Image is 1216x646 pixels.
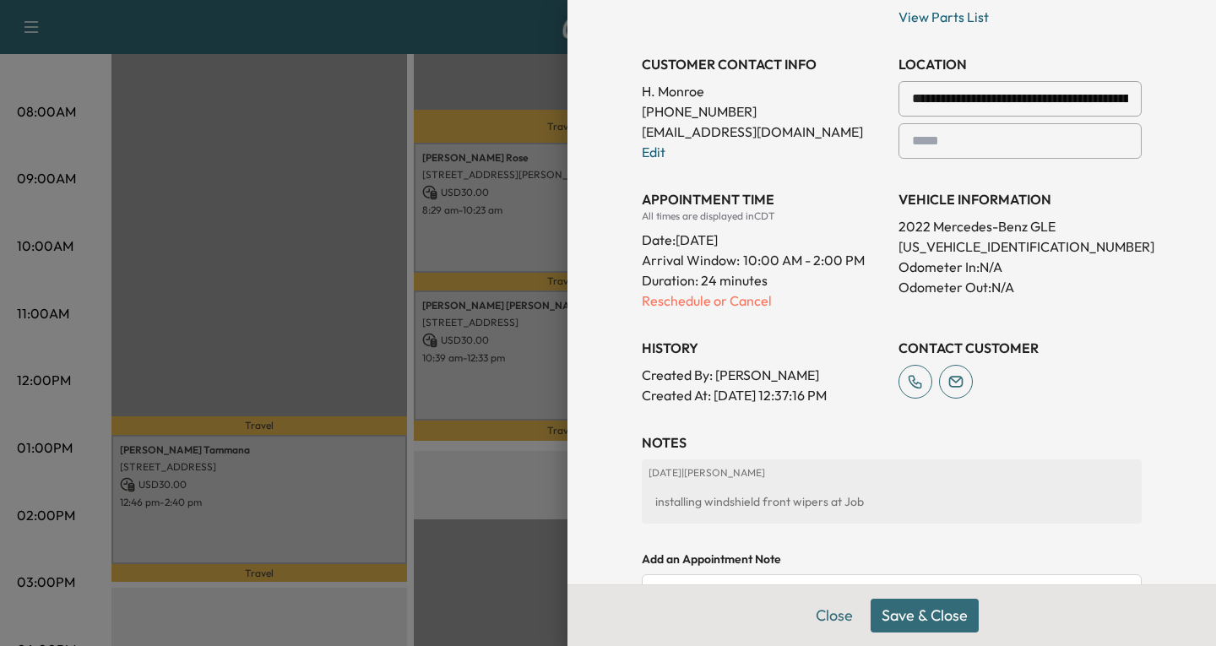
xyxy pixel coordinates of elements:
[805,599,864,632] button: Close
[898,54,1142,74] h3: LOCATION
[649,466,1135,480] p: [DATE] | [PERSON_NAME]
[642,250,885,270] p: Arrival Window:
[898,189,1142,209] h3: VEHICLE INFORMATION
[642,338,885,358] h3: History
[642,385,885,405] p: Created At : [DATE] 12:37:16 PM
[871,599,979,632] button: Save & Close
[743,250,865,270] span: 10:00 AM - 2:00 PM
[642,122,885,142] p: [EMAIL_ADDRESS][DOMAIN_NAME]
[642,551,1142,567] h4: Add an Appointment Note
[649,486,1135,517] div: installing windshield front wipers at Job
[642,144,665,160] a: Edit
[898,277,1142,297] p: Odometer Out: N/A
[642,270,885,290] p: Duration: 24 minutes
[642,365,885,385] p: Created By : [PERSON_NAME]
[642,432,1142,453] h3: NOTES
[898,257,1142,277] p: Odometer In: N/A
[642,81,885,101] p: H. Monroe
[898,338,1142,358] h3: CONTACT CUSTOMER
[642,290,885,311] p: Reschedule or Cancel
[898,236,1142,257] p: [US_VEHICLE_IDENTIFICATION_NUMBER]
[642,101,885,122] p: [PHONE_NUMBER]
[898,216,1142,236] p: 2022 Mercedes-Benz GLE
[642,54,885,74] h3: CUSTOMER CONTACT INFO
[642,209,885,223] div: All times are displayed in CDT
[642,189,885,209] h3: APPOINTMENT TIME
[642,223,885,250] div: Date: [DATE]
